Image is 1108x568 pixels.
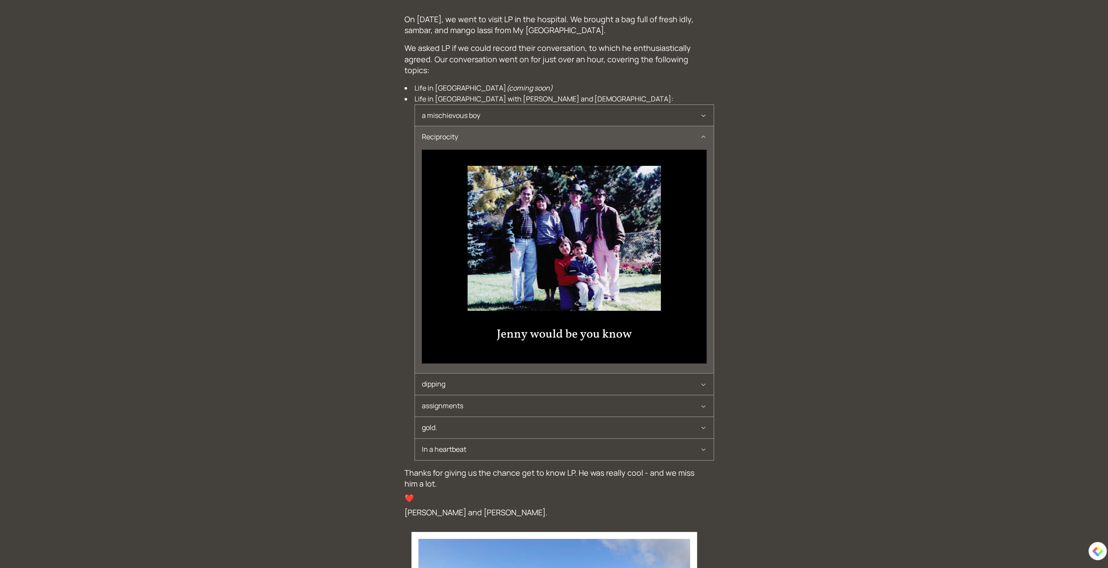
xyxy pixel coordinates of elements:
button: In a heartbeat [415,439,714,460]
span: Reciprocity [422,126,700,148]
p: Thanks for giving us the chance get to know LP. He was really cool - and we miss him a lot. [404,467,704,489]
div: Reciprocity [415,148,714,373]
span: a mischievous boy [422,105,700,126]
span: gold. [422,417,700,438]
span: dipping [422,373,700,395]
button: gold. [415,417,714,438]
button: Reciprocity [415,126,714,148]
span: In a heartbeat [422,439,700,460]
button: assignments [415,395,714,417]
span: Life in [GEOGRAPHIC_DATA] with [PERSON_NAME] and [DEMOGRAPHIC_DATA]: [414,94,714,460]
span: assignments [422,395,700,417]
p: ❤️ [404,493,704,504]
button: dipping [415,373,714,395]
button: a mischievous boy [415,105,714,126]
em: (coming soon) [506,83,553,93]
p: [PERSON_NAME] and [PERSON_NAME]. [404,507,704,518]
span: Life in [GEOGRAPHIC_DATA] [414,83,714,94]
p: We asked LP if we could record their conversation, to which he enthusiastically agreed. Our conve... [404,43,704,76]
p: On [DATE], we went to visit LP in the hospital. We brought a bag full of fresh idly, sambar, and ... [404,14,704,36]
